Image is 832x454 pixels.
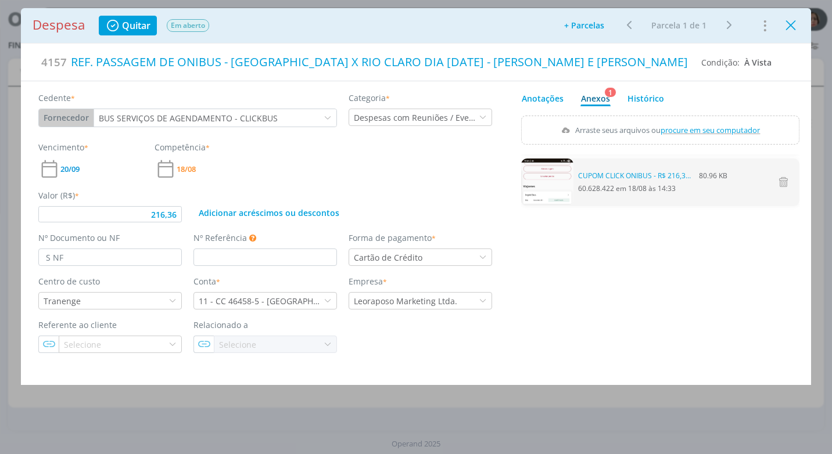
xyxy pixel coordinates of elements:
[354,111,479,124] div: Despesas com Reuniões / Eventos
[167,19,209,32] span: Em aberto
[38,319,117,331] label: Referente ao cliente
[39,295,83,307] div: Tranenge
[59,338,103,351] div: Selecione
[627,87,665,106] a: Histórico
[354,295,460,307] div: Leoraposo Marketing Ltda.
[349,232,436,244] label: Forma de pagamento
[44,295,83,307] div: Tranenge
[193,232,247,244] label: Nº Referência
[349,295,460,307] div: Leoraposo Marketing Ltda.
[193,319,248,331] label: Relacionado a
[349,251,425,264] div: Cartão de Crédito
[604,87,616,98] sup: 1
[177,165,196,173] span: 18/08
[578,171,694,181] a: CUPOM CLICK ONIBUS - R$ 216,36 - [DATE].jpg
[155,141,210,153] label: Competência
[41,54,67,70] span: 4157
[199,295,324,307] div: 11 - CC 46458-5 - [GEOGRAPHIC_DATA]
[38,141,88,153] label: Vencimento
[94,112,280,124] div: BUS SERVIÇOS DE AGENDAMENTO - CLICKBUS
[166,19,210,33] button: Em aberto
[521,87,564,106] a: Anotações
[349,111,479,124] div: Despesas com Reuniões / Eventos
[782,16,799,34] button: Close
[38,189,79,201] label: Valor (R$)
[578,171,727,181] div: 80.96 KB
[701,56,772,69] div: Condição:
[194,295,324,307] div: 11 - CC 46458-5 - ITAÚ
[67,49,693,75] div: REF. PASSAGEM DE ONIBUS - [GEOGRAPHIC_DATA] X RIO CLARO DIA [DATE] - [PERSON_NAME] E [PERSON_NAME]
[38,232,120,244] label: Nº Documento ou NF
[122,21,150,30] span: Quitar
[193,275,220,287] label: Conta
[60,165,80,173] span: 20/09
[557,17,612,34] button: + Parcelas
[193,206,345,220] button: Adicionar acréscimos ou descontos
[99,112,280,124] div: BUS SERVIÇOS DE AGENDAMENTO - CLICKBUS
[38,92,75,104] label: Cedente
[38,275,100,287] label: Centro de custo
[99,16,157,35] button: Quitar
[64,338,103,351] div: Selecione
[581,92,610,105] div: Anexos
[349,92,390,104] label: Categoria
[354,251,425,264] div: Cartão de Crédito
[776,175,790,189] i: Excluir
[744,57,772,68] span: À Vista
[349,275,387,287] label: Empresa
[557,122,764,138] label: Arraste seus arquivos ou
[33,17,85,33] h1: Despesa
[578,171,727,194] span: 60.628.422 em 18/08 às 14:33
[21,8,811,385] div: dialog
[39,109,94,127] button: Fornecedor
[661,125,761,135] span: procure em seu computador
[214,338,259,351] div: Selecione
[219,338,259,351] div: Selecione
